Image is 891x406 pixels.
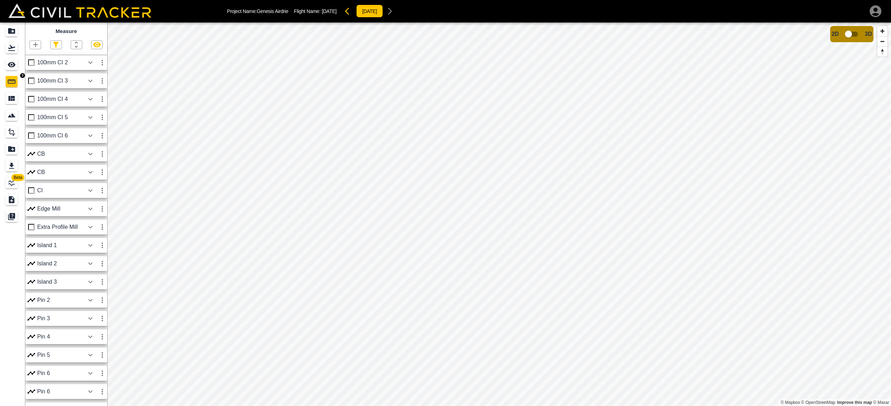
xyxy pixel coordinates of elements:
[877,36,887,46] button: Zoom out
[865,31,872,37] span: 3D
[781,400,800,405] a: Mapbox
[294,8,336,14] p: Flight Name:
[801,400,835,405] a: OpenStreetMap
[837,400,872,405] a: Map feedback
[356,5,383,18] button: [DATE]
[227,8,288,14] p: Project Name: Genesis Airdrie
[877,46,887,57] button: Reset bearing to north
[8,4,151,18] img: Civil Tracker
[877,26,887,36] button: Zoom in
[873,400,889,405] a: Maxar
[107,22,891,406] canvas: Map
[322,8,336,14] span: [DATE]
[832,31,839,37] span: 2D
